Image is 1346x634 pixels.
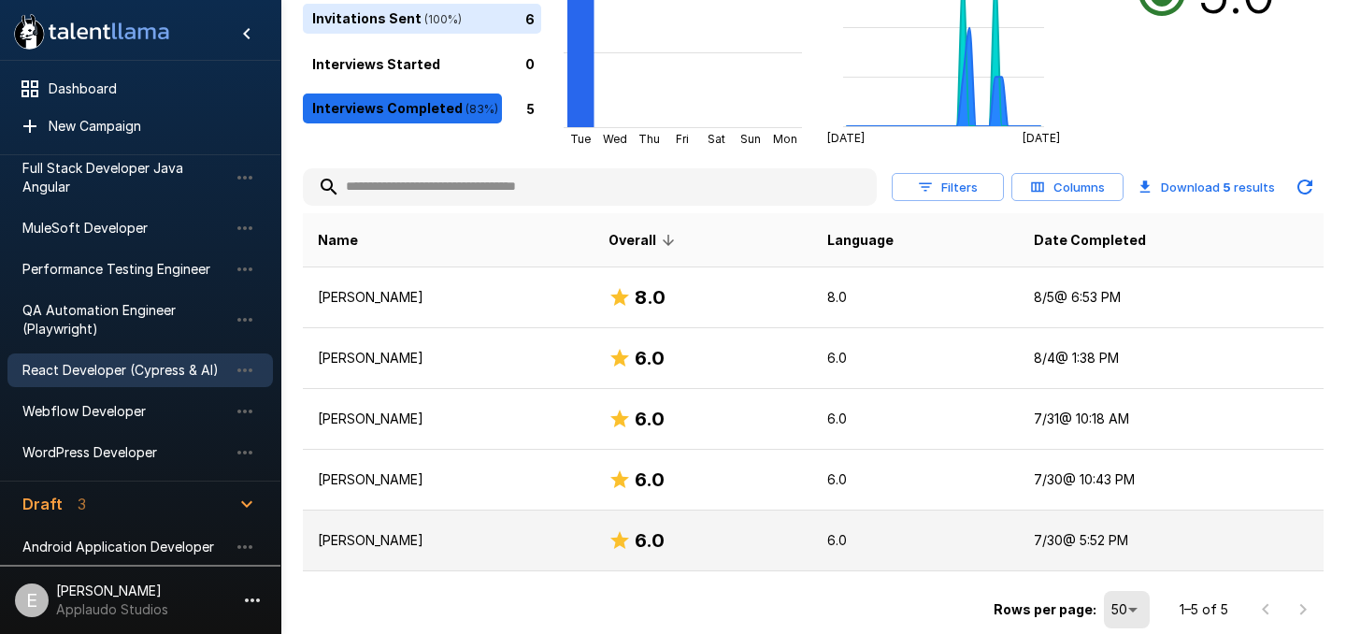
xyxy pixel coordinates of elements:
[570,132,591,146] tspan: Tue
[526,98,535,118] p: 5
[1034,229,1146,252] span: Date Completed
[708,132,725,146] tspan: Sat
[635,526,665,555] h6: 6.0
[603,132,627,146] tspan: Wed
[677,132,690,146] tspan: Fri
[827,288,1004,307] p: 8.0
[609,229,680,252] span: Overall
[635,465,665,495] h6: 6.0
[892,173,1004,202] button: Filters
[1019,511,1324,571] td: 7/30 @ 5:52 PM
[827,131,865,145] tspan: [DATE]
[318,470,579,489] p: [PERSON_NAME]
[1180,600,1228,619] p: 1–5 of 5
[1019,328,1324,389] td: 8/4 @ 1:38 PM
[635,343,665,373] h6: 6.0
[1104,591,1150,628] div: 50
[318,349,579,367] p: [PERSON_NAME]
[827,531,1004,550] p: 6.0
[638,132,660,146] tspan: Thu
[318,410,579,428] p: [PERSON_NAME]
[740,132,761,146] tspan: Sun
[994,600,1096,619] p: Rows per page:
[318,229,358,252] span: Name
[1019,389,1324,450] td: 7/31 @ 10:18 AM
[1019,450,1324,511] td: 7/30 @ 10:43 PM
[1223,180,1231,195] b: 5
[1011,173,1124,202] button: Columns
[1286,168,1324,206] button: Updated Today - 3:03 PM
[318,531,579,550] p: [PERSON_NAME]
[827,470,1004,489] p: 6.0
[635,282,666,312] h6: 8.0
[827,229,894,252] span: Language
[773,132,797,146] tspan: Mon
[1019,267,1324,328] td: 8/5 @ 6:53 PM
[635,404,665,434] h6: 6.0
[827,349,1004,367] p: 6.0
[1131,168,1282,206] button: Download 5 results
[525,53,535,73] p: 0
[827,410,1004,428] p: 6.0
[525,8,535,28] p: 6
[1023,131,1060,145] tspan: [DATE]
[318,288,579,307] p: [PERSON_NAME]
